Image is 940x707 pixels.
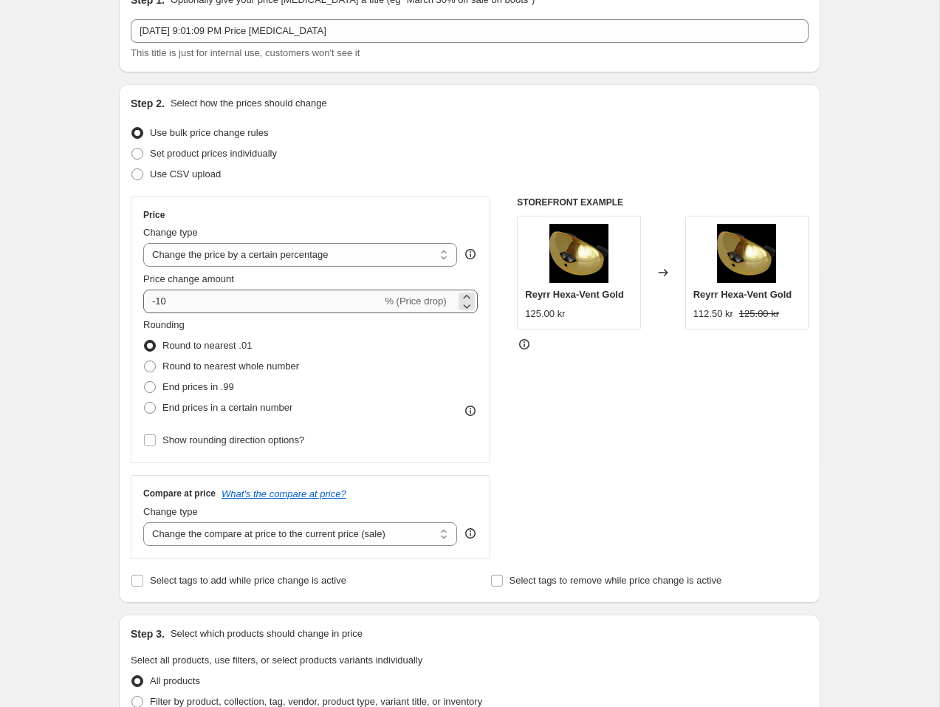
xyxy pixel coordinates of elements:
[693,289,792,300] span: Reyrr Hexa-Vent Gold
[525,289,624,300] span: Reyrr Hexa-Vent Gold
[150,675,200,686] span: All products
[171,96,327,111] p: Select how the prices should change
[739,308,779,319] span: 125.00 kr
[162,434,304,445] span: Show rounding direction options?
[143,319,185,330] span: Rounding
[150,575,346,586] span: Select tags to add while price change is active
[143,227,198,238] span: Change type
[150,127,268,138] span: Use bulk price change rules
[162,340,252,351] span: Round to nearest .01
[143,506,198,517] span: Change type
[131,96,165,111] h2: Step 2.
[463,247,478,262] div: help
[717,224,776,283] img: 26936d79-a7d7-4e27-9013-6c17325d47531638309795691_80x.png
[150,696,482,707] span: Filter by product, collection, tag, vendor, product type, variant title, or inventory
[131,19,809,43] input: 30% off holiday sale
[162,402,292,413] span: End prices in a certain number
[463,526,478,541] div: help
[143,488,216,499] h3: Compare at price
[549,224,608,283] img: 26936d79-a7d7-4e27-9013-6c17325d47531638309795691_80x.png
[162,381,234,392] span: End prices in .99
[131,655,422,666] span: Select all products, use filters, or select products variants individually
[510,575,722,586] span: Select tags to remove while price change is active
[131,626,165,641] h2: Step 3.
[171,626,363,641] p: Select which products should change in price
[222,488,346,499] button: What's the compare at price?
[385,296,446,307] span: % (Price drop)
[143,273,234,284] span: Price change amount
[517,197,809,208] h6: STOREFRONT EXAMPLE
[143,209,165,221] h3: Price
[693,308,733,319] span: 112.50 kr
[131,47,360,58] span: This title is just for internal use, customers won't see it
[150,148,277,159] span: Set product prices individually
[162,361,299,372] span: Round to nearest whole number
[525,308,565,319] span: 125.00 kr
[143,290,382,313] input: -15
[150,168,221,180] span: Use CSV upload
